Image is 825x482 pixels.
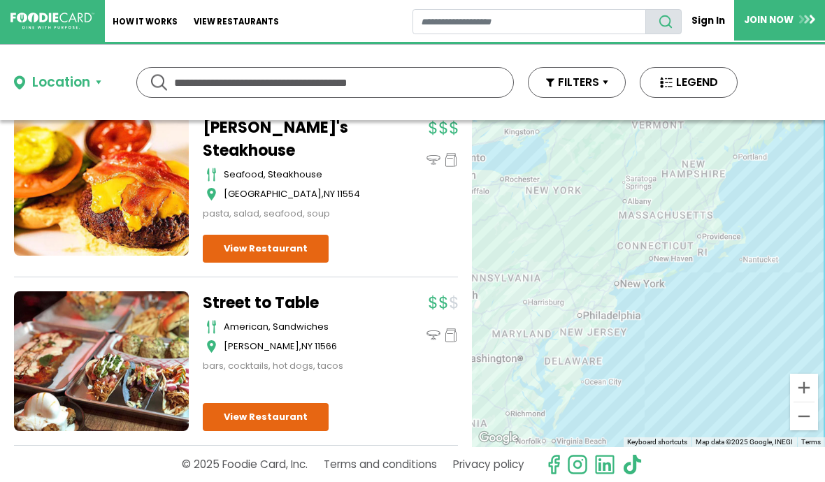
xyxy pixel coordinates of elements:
[182,452,308,476] p: © 2025 Foodie Card, Inc.
[337,187,360,200] span: 11554
[206,339,217,353] img: map_icon.svg
[203,116,378,162] a: [PERSON_NAME]'s Steakhouse
[224,320,378,334] div: american, sandwiches
[203,403,329,431] a: View Restaurant
[627,437,687,447] button: Keyboard shortcuts
[790,374,818,402] button: Zoom in
[696,438,793,446] span: Map data ©2025 Google, INEGI
[224,187,322,200] span: [GEOGRAPHIC_DATA]
[622,454,643,475] img: tiktok.svg
[543,454,564,475] svg: check us out on facebook
[682,8,734,33] a: Sign In
[224,187,378,201] div: ,
[645,9,682,34] button: search
[32,73,90,93] div: Location
[206,168,217,182] img: cutlery_icon.svg
[14,73,101,93] button: Location
[594,454,615,475] img: linkedin.svg
[203,291,378,314] a: Street to Table
[528,67,626,98] button: FILTERS
[801,438,821,446] a: Terms
[203,359,378,373] div: bars, cocktails, hot dogs, tacos
[475,429,522,447] img: Google
[426,153,440,167] img: dinein_icon.svg
[203,235,329,263] a: View Restaurant
[203,207,378,221] div: pasta, salad, seafood, soup
[324,452,437,476] a: Terms and conditions
[315,339,337,353] span: 11566
[444,328,458,342] img: pickup_icon.svg
[206,187,217,201] img: map_icon.svg
[224,339,378,353] div: ,
[790,402,818,430] button: Zoom out
[324,187,335,200] span: NY
[453,452,524,476] a: Privacy policy
[224,339,299,353] span: [PERSON_NAME]
[412,9,647,34] input: restaurant search
[640,67,738,98] button: LEGEND
[444,153,458,167] img: pickup_icon.svg
[224,168,378,182] div: seafood, steakhouse
[301,339,313,353] span: NY
[10,13,94,29] img: FoodieCard; Eat, Drink, Save, Donate
[475,429,522,447] a: Open this area in Google Maps (opens a new window)
[206,320,217,334] img: cutlery_icon.svg
[426,328,440,342] img: dinein_icon.svg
